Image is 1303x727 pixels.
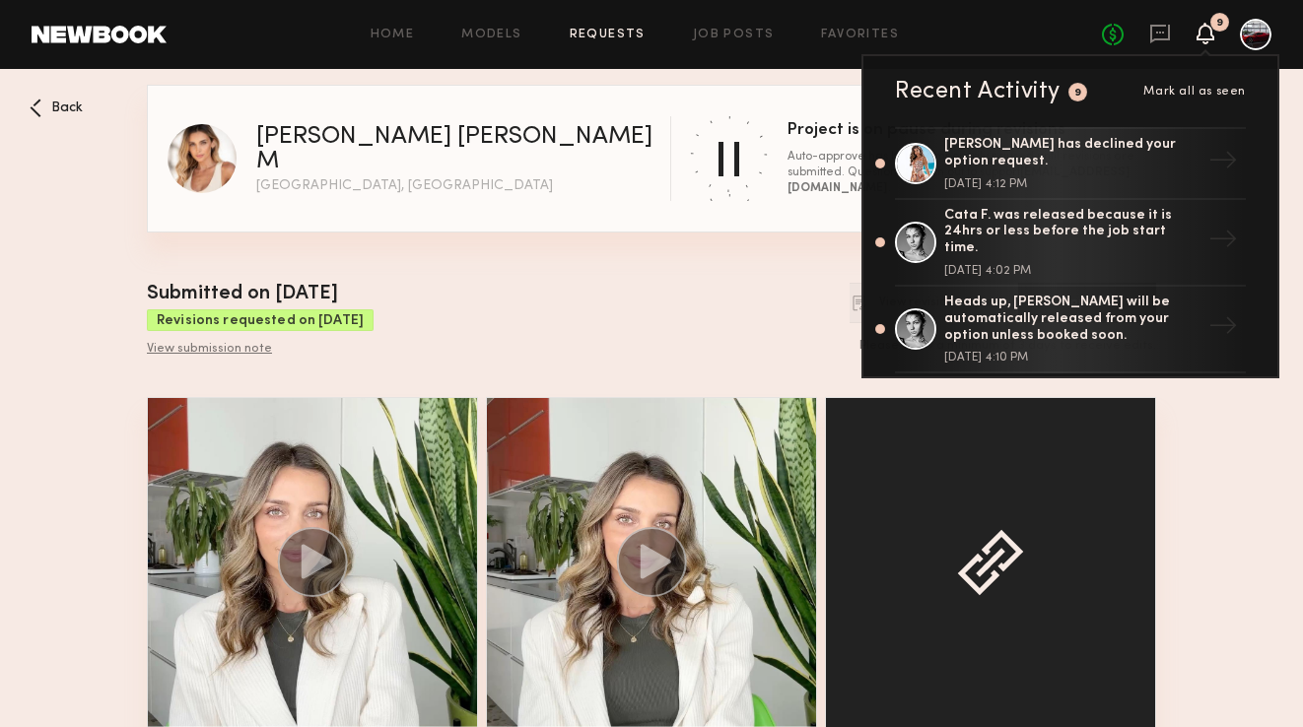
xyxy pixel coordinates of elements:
div: 9 [1216,18,1223,29]
div: Project is on pause during revisions [788,122,1135,139]
a: Job Posts [693,29,775,41]
a: [PERSON_NAME] has declined your option request.[DATE] 4:12 PM→ [895,127,1246,200]
div: Revisions requested on [DATE] [147,309,374,331]
div: [PERSON_NAME] has declined your option request. [944,137,1200,170]
div: View submission note [147,342,374,358]
div: Heads up, [PERSON_NAME] will be automatically released from your option unless booked soon. [944,295,1200,344]
div: [DATE] 4:12 PM [944,178,1200,190]
a: Home [371,29,415,41]
div: [DATE] 4:10 PM [944,352,1200,363]
div: Recent Activity [895,80,1061,103]
div: 9 [1074,88,1082,99]
div: Auto-approve has been temporarily paused until revisions are submitted. Questions? reach out to s... [788,149,1135,196]
a: Heads up, [PERSON_NAME] will be automatically released from your option unless booked soon.[DATE]... [895,287,1246,373]
div: → [1200,217,1246,268]
div: Please allow a minimum of 3 days to receive edits. [850,339,1156,355]
a: Favorites [821,29,899,41]
a: Cata F. was released because it is 24hrs or less before the job start time.[DATE] 4:02 PM→ [895,200,1246,287]
b: [EMAIL_ADDRESS][DOMAIN_NAME] [788,166,1131,194]
img: Kacie Nicole M profile picture. [168,124,237,193]
span: Mark all as seen [1143,86,1246,98]
span: Back [51,101,83,115]
div: → [1200,303,1246,355]
div: Cata F. was released because it is 24hrs or less before the job start time. [944,208,1200,257]
a: Models [461,29,521,41]
div: [GEOGRAPHIC_DATA], [GEOGRAPHIC_DATA] [256,179,553,193]
a: Requests [570,29,646,41]
div: → [1200,138,1246,189]
div: [PERSON_NAME] [PERSON_NAME] M [256,125,670,174]
img: Asset [148,398,477,727]
div: Submitted on [DATE] [147,280,374,309]
img: Asset [487,398,816,727]
div: [DATE] 4:02 PM [944,265,1200,277]
button: View revision request [850,283,1003,323]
